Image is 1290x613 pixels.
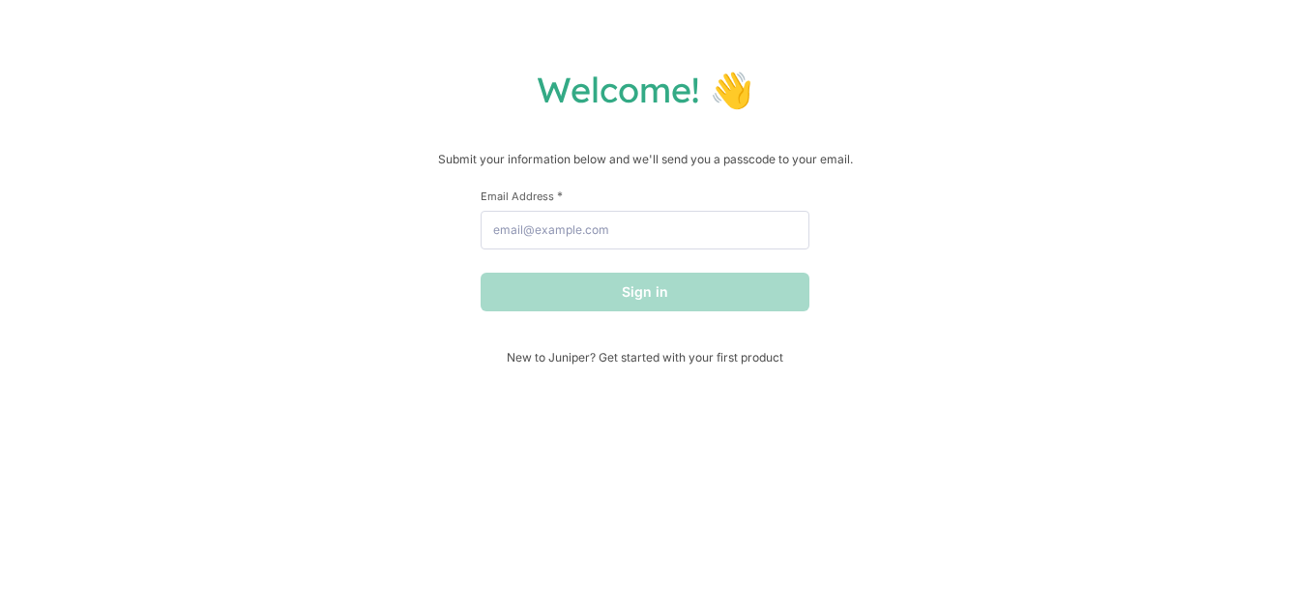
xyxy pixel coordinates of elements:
h1: Welcome! 👋 [19,68,1271,111]
p: Submit your information below and we'll send you a passcode to your email. [19,150,1271,169]
input: email@example.com [481,211,809,249]
label: Email Address [481,189,809,203]
span: This field is required. [557,189,563,203]
span: New to Juniper? Get started with your first product [481,350,809,365]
